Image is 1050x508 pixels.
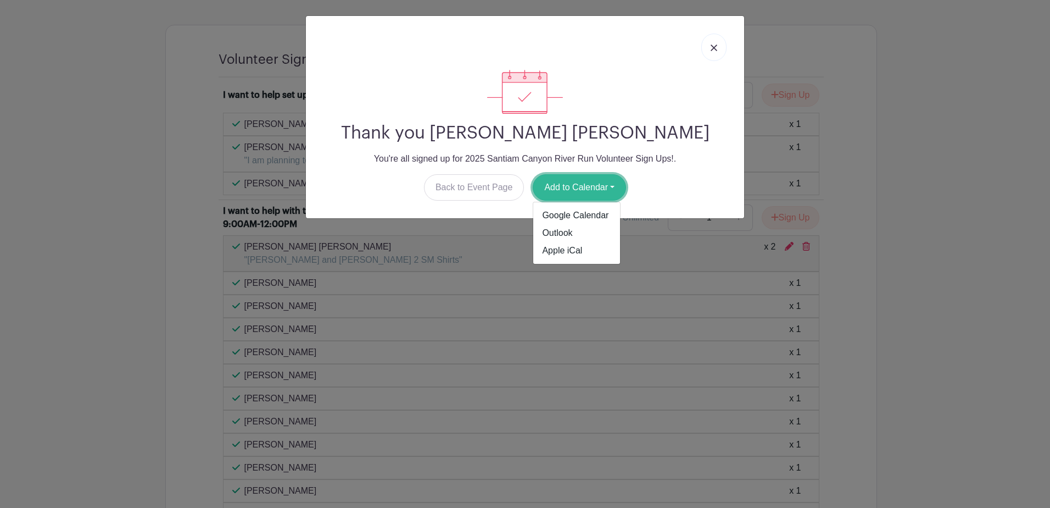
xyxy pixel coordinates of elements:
[487,70,563,114] img: signup_complete-c468d5dda3e2740ee63a24cb0ba0d3ce5d8a4ecd24259e683200fb1569d990c8.svg
[711,45,717,51] img: close_button-5f87c8562297e5c2d7936805f587ecaba9071eb48480494691a3f1689db116b3.svg
[533,224,620,242] a: Outlook
[315,152,735,165] p: You're all signed up for 2025 Santiam Canyon River Run Volunteer Sign Ups!.
[533,174,626,201] button: Add to Calendar
[533,207,620,224] a: Google Calendar
[533,242,620,259] a: Apple iCal
[315,123,735,143] h2: Thank you [PERSON_NAME] [PERSON_NAME]
[424,174,524,201] a: Back to Event Page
